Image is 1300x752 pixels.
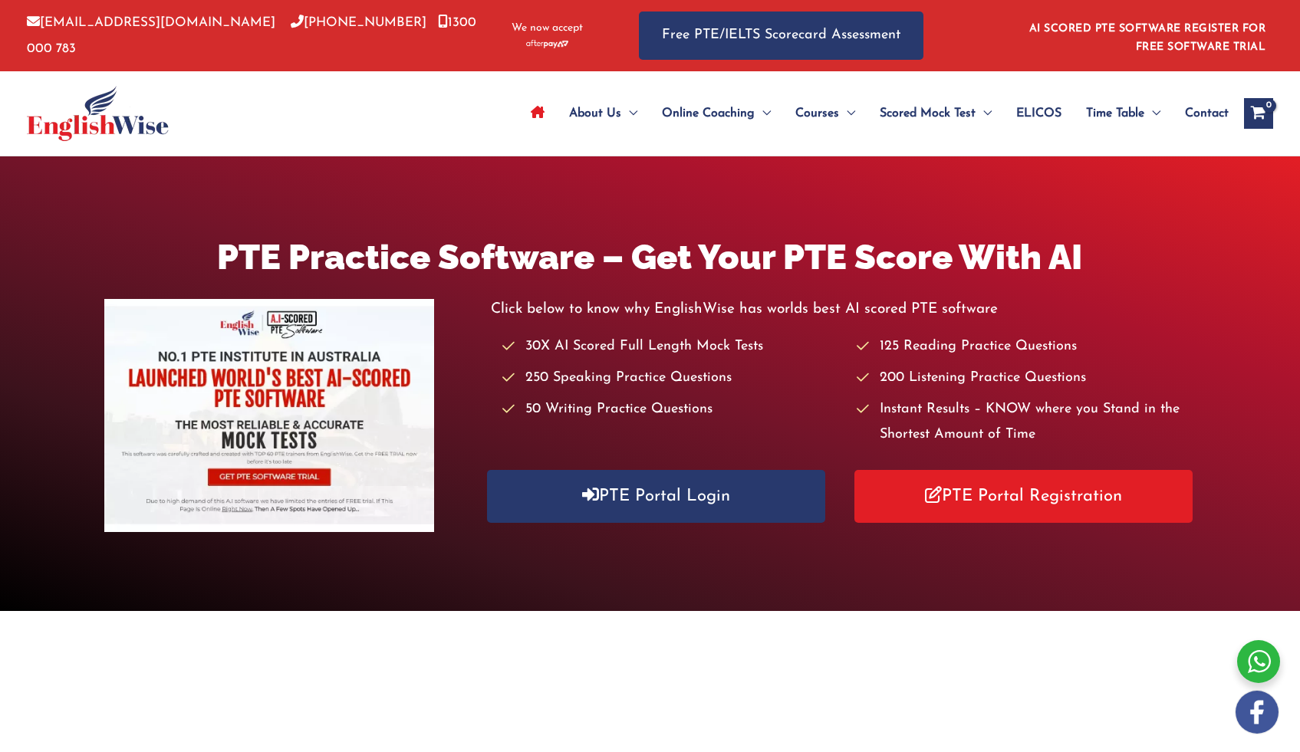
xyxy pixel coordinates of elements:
span: About Us [569,87,621,140]
li: 250 Speaking Practice Questions [502,366,842,391]
a: Online CoachingMenu Toggle [650,87,783,140]
span: Menu Toggle [1144,87,1160,140]
li: Instant Results – KNOW where you Stand in the Shortest Amount of Time [857,397,1196,448]
h1: PTE Practice Software – Get Your PTE Score With AI [104,233,1196,281]
a: 1300 000 783 [27,16,476,54]
a: Scored Mock TestMenu Toggle [867,87,1004,140]
a: ELICOS [1004,87,1074,140]
p: Click below to know why EnglishWise has worlds best AI scored PTE software [491,297,1196,322]
a: View Shopping Cart, empty [1244,98,1273,129]
a: [PHONE_NUMBER] [291,16,426,29]
aside: Header Widget 1 [1020,11,1273,61]
span: Contact [1185,87,1229,140]
span: Menu Toggle [621,87,637,140]
a: Contact [1173,87,1229,140]
li: 50 Writing Practice Questions [502,397,842,422]
span: Menu Toggle [976,87,992,140]
span: Menu Toggle [755,87,771,140]
img: cropped-ew-logo [27,86,169,141]
li: 30X AI Scored Full Length Mock Tests [502,334,842,360]
li: 125 Reading Practice Questions [857,334,1196,360]
span: We now accept [512,21,583,36]
img: pte-institute-main [104,299,434,532]
span: Time Table [1086,87,1144,140]
a: About UsMenu Toggle [557,87,650,140]
a: Free PTE/IELTS Scorecard Assessment [639,11,923,60]
span: Menu Toggle [839,87,855,140]
span: Scored Mock Test [880,87,976,140]
a: PTE Portal Registration [854,470,1193,523]
span: ELICOS [1016,87,1061,140]
img: Afterpay-Logo [526,40,568,48]
li: 200 Listening Practice Questions [857,366,1196,391]
span: Courses [795,87,839,140]
span: Online Coaching [662,87,755,140]
a: CoursesMenu Toggle [783,87,867,140]
img: white-facebook.png [1236,691,1279,734]
a: PTE Portal Login [487,470,825,523]
nav: Site Navigation: Main Menu [518,87,1229,140]
a: Time TableMenu Toggle [1074,87,1173,140]
a: [EMAIL_ADDRESS][DOMAIN_NAME] [27,16,275,29]
a: AI SCORED PTE SOFTWARE REGISTER FOR FREE SOFTWARE TRIAL [1029,23,1266,53]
